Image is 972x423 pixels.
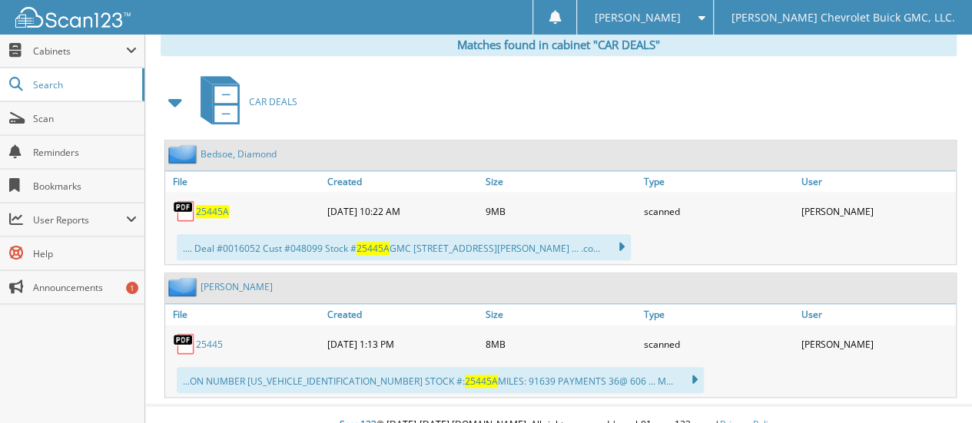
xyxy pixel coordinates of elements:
[323,304,482,325] a: Created
[482,196,640,226] div: 9MB
[798,196,956,226] div: [PERSON_NAME]
[201,147,277,160] a: Bedsoe, Diamond
[33,112,137,125] span: Scan
[639,196,798,226] div: scanned
[33,213,126,226] span: User Reports
[798,329,956,359] div: [PERSON_NAME]
[323,196,482,226] div: [DATE] 10:22 AM
[201,280,273,293] a: [PERSON_NAME]
[465,375,498,388] span: 25445A
[639,304,798,325] a: Type
[168,144,201,164] img: folder2.png
[177,367,704,393] div: ...ON NUMBER [US_VEHICLE_IDENTIFICATION_NUMBER] STOCK #: MILES: 91639 PAYMENTS 36@ 606 ... M...
[165,304,323,325] a: File
[33,45,126,58] span: Cabinets
[357,242,390,255] span: 25445A
[639,329,798,359] div: scanned
[161,33,957,56] div: Matches found in cabinet "CAR DEALS"
[173,332,196,355] img: PDF.png
[323,171,482,192] a: Created
[798,171,956,192] a: User
[33,78,134,91] span: Search
[798,304,956,325] a: User
[482,329,640,359] div: 8MB
[173,200,196,223] img: PDF.png
[33,281,137,294] span: Announcements
[482,171,640,192] a: Size
[595,13,681,22] span: [PERSON_NAME]
[249,95,297,108] span: CAR DEALS
[33,180,137,193] span: Bookmarks
[482,304,640,325] a: Size
[15,7,131,28] img: scan123-logo-white.svg
[191,71,297,132] a: CAR DEALS
[33,247,137,260] span: Help
[323,329,482,359] div: [DATE] 1:13 PM
[639,171,798,192] a: Type
[168,277,201,296] img: folder2.png
[126,282,138,294] div: 1
[731,13,954,22] span: [PERSON_NAME] Chevrolet Buick GMC, LLC.
[33,146,137,159] span: Reminders
[196,205,229,218] a: 25445A
[196,338,223,351] a: 25445
[165,171,323,192] a: File
[177,234,631,260] div: .... Deal #0016052 Cust #048099 Stock # GMC [STREET_ADDRESS][PERSON_NAME] ... .co...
